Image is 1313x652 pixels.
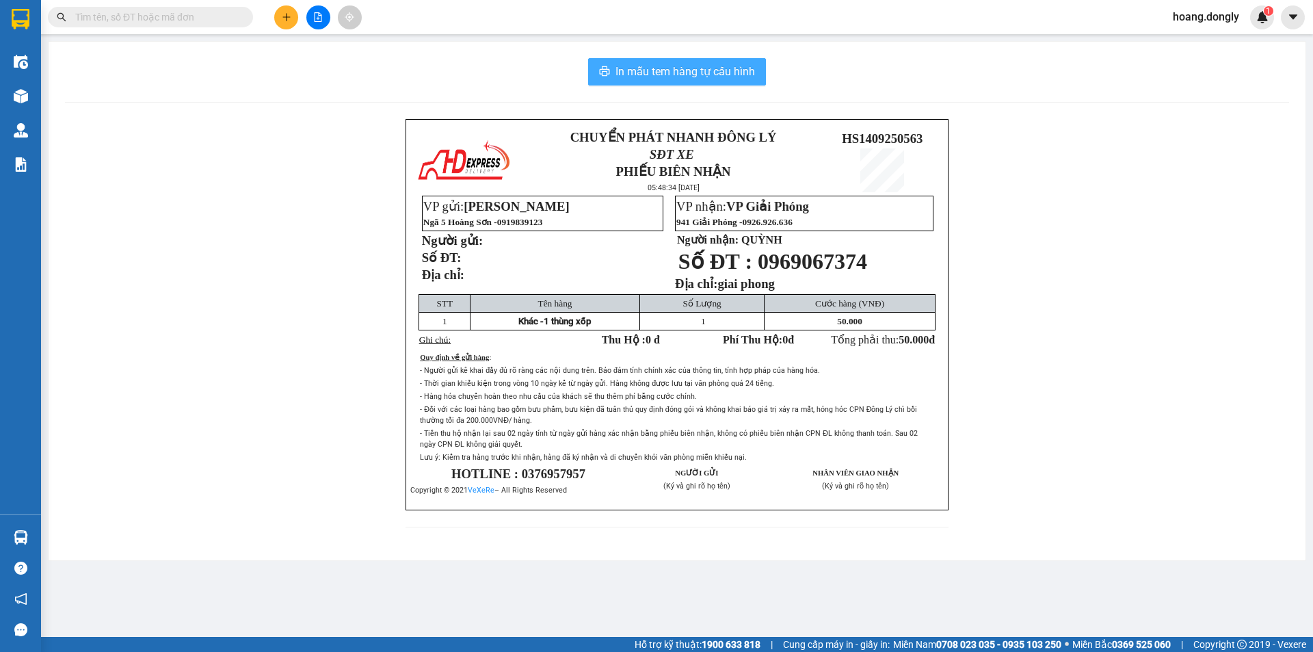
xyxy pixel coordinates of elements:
img: warehouse-icon [14,55,28,69]
span: Tên hàng [538,298,572,309]
span: | [1181,637,1183,652]
span: Tổng phải thu: [831,334,935,345]
strong: Số ĐT: [422,250,462,265]
span: question-circle [14,562,27,575]
strong: Phí Thu Hộ: đ [723,334,794,345]
button: plus [274,5,298,29]
span: 0969067374 [758,249,867,274]
span: ⚪️ [1065,642,1069,647]
span: : [489,354,491,361]
span: SĐT XE [650,147,694,161]
span: Khác - [518,316,544,326]
span: HOTLINE : 0376957957 [451,467,585,481]
strong: Địa chỉ: [422,268,464,282]
span: copyright [1237,640,1247,649]
strong: Người nhận: [677,234,739,246]
span: 0 đ [646,334,660,345]
strong: PHIẾU BIÊN NHẬN [616,164,731,179]
button: printerIn mẫu tem hàng tự cấu hình [588,58,766,86]
span: giai phong [717,276,774,291]
strong: CHUYỂN PHÁT NHANH ĐÔNG LÝ [570,130,777,144]
span: notification [14,592,27,605]
span: VP Giải Phóng [726,199,809,213]
span: Hỗ trợ kỹ thuật: [635,637,760,652]
span: HS1409250563 [842,131,923,146]
span: STT [436,298,453,309]
span: (Ký và ghi rõ họ tên) [663,482,730,491]
span: Lưu ý: Kiểm tra hàng trước khi nhận, hàng đã ký nhận và di chuyển khỏi văn phòng miễn khiếu nại. [420,453,747,462]
span: Ngã 5 Hoàng Sơn - [423,217,543,227]
img: solution-icon [14,157,28,172]
span: aim [345,12,354,22]
span: Số Lượng [683,298,721,309]
span: - Thời gian khiếu kiện trong vòng 10 ngày kể từ ngày gửi. Hàng không được lưu tại văn phòng quá 2... [420,379,774,388]
span: Cước hàng (VNĐ) [815,298,884,309]
span: In mẫu tem hàng tự cấu hình [615,63,755,80]
strong: 1900 633 818 [702,639,760,650]
span: 1 [442,316,447,326]
span: - Đối với các loại hàng bao gồm bưu phẩm, bưu kiện đã tuân thủ quy định đóng gói và không khai bá... [420,405,917,425]
span: (Ký và ghi rõ họ tên) [822,482,889,491]
span: [PERSON_NAME] [464,199,569,213]
span: VP nhận: [676,199,809,213]
a: VeXeRe [468,486,494,495]
strong: NGƯỜI GỬI [675,469,718,477]
span: message [14,623,27,636]
img: warehouse-icon [14,123,28,138]
span: 50.000 [837,316,862,326]
span: Ghi chú: [419,335,451,345]
span: Miền Nam [893,637,1061,652]
strong: NHÂN VIÊN GIAO NHẬN [812,469,899,477]
img: icon-new-feature [1256,11,1269,23]
span: | [771,637,773,652]
span: Số ĐT : [678,249,752,274]
span: caret-down [1287,11,1299,23]
img: logo-vxr [12,9,29,29]
span: file-add [313,12,323,22]
strong: 0708 023 035 - 0935 103 250 [936,639,1061,650]
span: plus [282,12,291,22]
button: caret-down [1281,5,1305,29]
button: file-add [306,5,330,29]
span: VP gửi: [423,199,570,213]
span: Miền Bắc [1072,637,1171,652]
span: 50.000 [899,334,929,345]
span: Quy định về gửi hàng [420,354,489,361]
button: aim [338,5,362,29]
span: - Hàng hóa chuyển hoàn theo nhu cầu của khách sẽ thu thêm phí bằng cước chính. [420,392,697,401]
span: printer [599,66,610,79]
span: search [57,12,66,22]
span: hoang.dongly [1162,8,1250,25]
input: Tìm tên, số ĐT hoặc mã đơn [75,10,237,25]
strong: Thu Hộ : [602,334,660,345]
img: warehouse-icon [14,89,28,103]
span: 0 [782,334,788,345]
span: 0919839123 [497,217,543,227]
span: 05:48:34 [DATE] [648,183,700,192]
span: Cung cấp máy in - giấy in: [783,637,890,652]
span: Copyright © 2021 – All Rights Reserved [410,486,567,495]
span: đ [929,334,935,345]
span: 1 [1266,6,1271,16]
strong: Người gửi: [422,233,483,248]
span: 1 [701,316,706,326]
span: - Người gửi kê khai đầy đủ rõ ràng các nội dung trên. Bảo đảm tính chính xác của thông tin, tính ... [420,366,820,375]
strong: Địa chỉ: [675,276,717,291]
img: warehouse-icon [14,530,28,545]
strong: 0369 525 060 [1112,639,1171,650]
span: 1 thùng xốp [544,316,591,326]
sup: 1 [1264,6,1273,16]
img: logo [416,138,512,185]
span: QUỲNH [741,234,782,246]
span: - Tiền thu hộ nhận lại sau 02 ngày tính từ ngày gửi hàng xác nhận bằng phiếu biên nhận, không có ... [420,429,918,449]
span: 941 Giải Phóng - [676,217,793,227]
span: 0926.926.636 [743,217,793,227]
